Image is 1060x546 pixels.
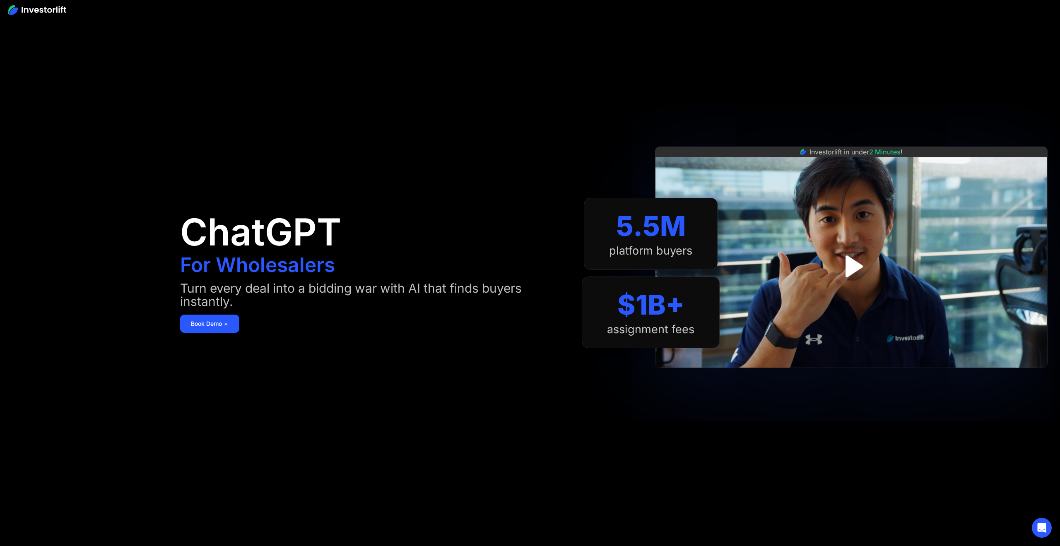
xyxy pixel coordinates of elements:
div: Open Intercom Messenger [1032,518,1052,538]
div: platform buyers [609,244,692,257]
iframe: Customer reviews powered by Trustpilot [789,372,913,382]
div: $1B+ [617,289,684,321]
div: 5.5M [616,210,686,243]
a: open lightbox [833,248,870,285]
a: Book Demo ➢ [180,315,239,333]
div: Investorlift in under ! [809,147,903,157]
h1: ChatGPT [180,214,341,251]
span: 2 Minutes [869,148,901,156]
h1: For Wholesalers [180,255,335,275]
div: assignment fees [607,323,694,336]
div: Turn every deal into a bidding war with AI that finds buyers instantly. [180,281,565,308]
